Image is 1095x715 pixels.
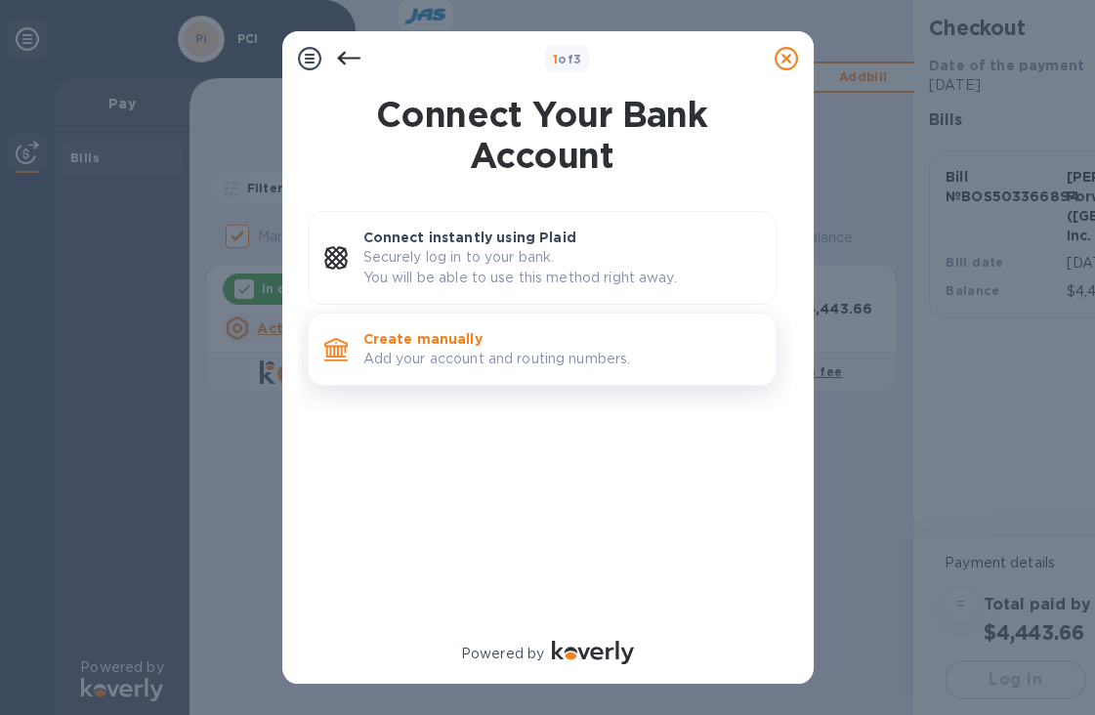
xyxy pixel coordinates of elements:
span: 1 [553,52,558,66]
p: Add your account and routing numbers. [363,349,760,369]
img: Logo [552,641,634,664]
p: Create manually [363,329,760,349]
p: Securely log in to your bank. You will be able to use this method right away. [363,247,760,288]
p: Powered by [461,644,544,664]
h1: Connect Your Bank Account [300,94,784,176]
p: Connect instantly using Plaid [363,228,760,247]
b: of 3 [553,52,582,66]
